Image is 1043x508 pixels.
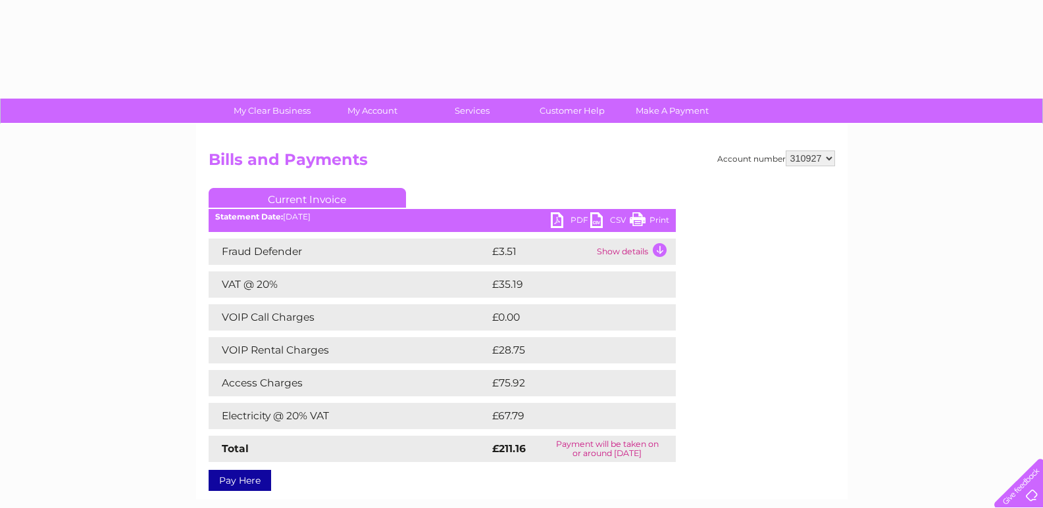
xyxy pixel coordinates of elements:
[209,188,406,208] a: Current Invoice
[209,370,489,396] td: Access Charges
[539,436,676,462] td: Payment will be taken on or around [DATE]
[222,442,249,455] strong: Total
[518,99,626,123] a: Customer Help
[218,99,326,123] a: My Clear Business
[492,442,526,455] strong: £211.16
[618,99,726,123] a: Make A Payment
[717,150,835,166] div: Account number
[215,212,283,221] b: Statement Date:
[318,99,426,123] a: My Account
[551,212,590,231] a: PDF
[209,470,271,491] a: Pay Here
[209,337,489,363] td: VOIP Rental Charges
[209,150,835,175] h2: Bills and Payments
[590,212,630,231] a: CSV
[489,239,594,265] td: £3.51
[489,403,649,429] td: £67.79
[594,239,676,265] td: Show details
[209,304,489,331] td: VOIP Call Charges
[209,239,489,265] td: Fraud Defender
[489,304,646,331] td: £0.00
[489,337,649,363] td: £28.75
[209,403,489,429] td: Electricity @ 20% VAT
[489,370,649,396] td: £75.92
[630,212,669,231] a: Print
[209,271,489,298] td: VAT @ 20%
[489,271,648,298] td: £35.19
[418,99,526,123] a: Services
[209,212,676,221] div: [DATE]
